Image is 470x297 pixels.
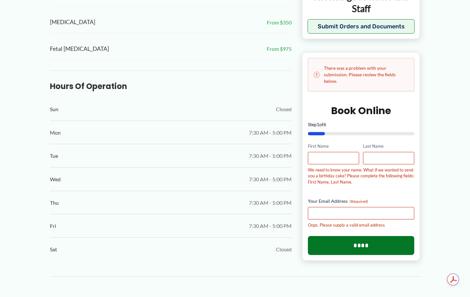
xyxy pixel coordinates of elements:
[313,65,409,84] h2: There was a problem with your submission. Please review the fields below.
[249,128,292,138] span: 7:30 AM - 5:00 PM
[276,104,292,114] span: Closed
[249,151,292,161] span: 7:30 AM - 5:00 PM
[324,122,326,127] span: 6
[249,198,292,208] span: 7:30 AM - 5:00 PM
[363,143,414,149] label: Last Name
[50,81,292,91] h3: Hours of Operation
[50,44,109,54] span: Fetal [MEDICAL_DATA]
[50,104,58,114] span: Sun
[308,104,415,117] h2: Book Online
[50,221,56,231] span: Fri
[308,143,359,149] label: First Name
[308,19,415,34] button: Submit Orders and Documents
[249,221,292,231] span: 7:30 AM - 5:00 PM
[317,122,319,127] span: 1
[50,151,58,161] span: Tue
[267,18,292,27] span: From $350
[50,128,61,138] span: Mon
[50,17,95,28] span: [MEDICAL_DATA]
[267,44,292,54] span: From $975
[50,198,59,208] span: Thu
[50,174,61,184] span: Wed
[308,198,415,204] label: Your Email Address
[276,245,292,254] span: Closed
[50,245,57,254] span: Sat
[308,167,415,185] div: We need to know your name. What if we wanted to send you a birthday cake? Please complete the fol...
[249,174,292,184] span: 7:30 AM - 5:00 PM
[350,199,368,204] span: (Required)
[308,122,415,127] p: Step of
[308,222,415,228] div: Oops. Please supply a valid email address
